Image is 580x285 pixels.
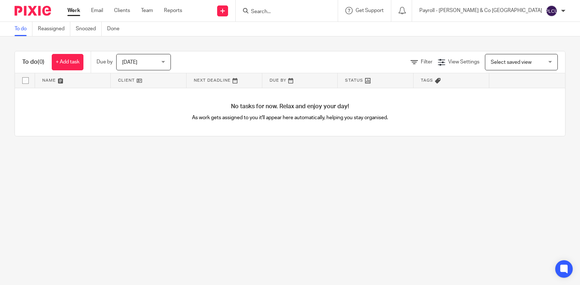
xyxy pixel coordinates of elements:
a: Email [91,7,103,14]
span: Select saved view [491,60,532,65]
a: Reports [164,7,182,14]
a: To do [15,22,32,36]
p: As work gets assigned to you it'll appear here automatically, helping you stay organised. [153,114,428,121]
span: Tags [421,78,433,82]
p: Due by [97,58,113,66]
h4: No tasks for now. Relax and enjoy your day! [15,103,565,110]
span: Get Support [356,8,384,13]
img: Pixie [15,6,51,16]
input: Search [250,9,316,15]
span: View Settings [448,59,479,65]
img: svg%3E [546,5,557,17]
a: Snoozed [76,22,102,36]
span: Filter [421,59,432,65]
a: + Add task [52,54,83,70]
a: Clients [114,7,130,14]
p: Payroll - [PERSON_NAME] & Co [GEOGRAPHIC_DATA] [419,7,542,14]
span: [DATE] [122,60,137,65]
a: Work [67,7,80,14]
span: (0) [38,59,44,65]
a: Done [107,22,125,36]
a: Team [141,7,153,14]
h1: To do [22,58,44,66]
a: Reassigned [38,22,70,36]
